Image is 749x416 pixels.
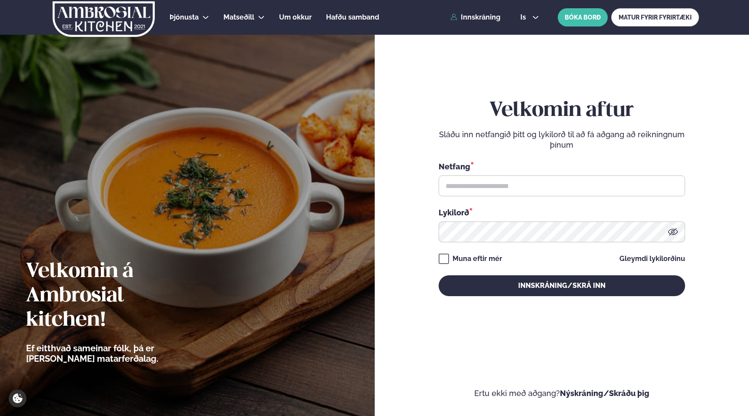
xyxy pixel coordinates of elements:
p: Sláðu inn netfangið þitt og lykilorð til að fá aðgang að reikningnum þínum [439,129,685,150]
p: Ef eitthvað sameinar fólk, þá er [PERSON_NAME] matarferðalag. [26,343,206,364]
button: BÓKA BORÐ [558,8,608,26]
a: MATUR FYRIR FYRIRTÆKI [611,8,699,26]
span: Þjónusta [170,13,199,21]
a: Um okkur [279,12,312,23]
h2: Velkomin á Ambrosial kitchen! [26,260,206,333]
a: Nýskráning/Skráðu þig [560,389,649,398]
span: Matseðill [223,13,254,21]
div: Lykilorð [439,207,685,218]
div: Netfang [439,161,685,172]
p: Ertu ekki með aðgang? [401,388,723,399]
span: is [520,14,529,21]
a: Innskráning [450,13,500,21]
span: Hafðu samband [326,13,379,21]
span: Um okkur [279,13,312,21]
h2: Velkomin aftur [439,99,685,123]
img: logo [52,1,156,37]
a: Matseðill [223,12,254,23]
button: is [513,14,546,21]
button: Innskráning/Skrá inn [439,275,685,296]
a: Gleymdi lykilorðinu [619,255,685,262]
a: Cookie settings [9,390,27,407]
a: Þjónusta [170,12,199,23]
a: Hafðu samband [326,12,379,23]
